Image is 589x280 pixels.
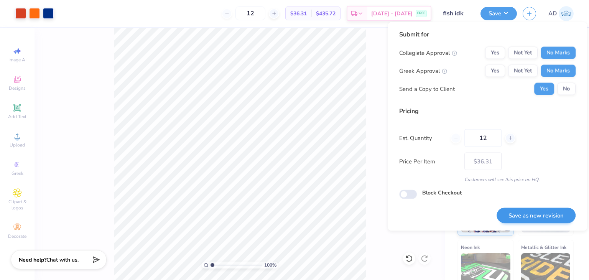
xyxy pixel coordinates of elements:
label: Price Per Item [399,157,459,166]
button: No Marks [541,47,576,59]
button: Not Yet [508,65,538,77]
span: Designs [9,85,26,91]
button: Not Yet [508,47,538,59]
strong: Need help? [19,256,46,264]
input: – – [464,129,502,147]
div: Send a Copy to Client [399,84,455,93]
a: AD [548,6,574,21]
span: Add Text [8,114,26,120]
input: Untitled Design [437,6,475,21]
div: Customers will see this price on HQ. [399,176,576,183]
span: FREE [417,11,425,16]
div: Collegiate Approval [399,48,457,57]
div: Greek Approval [399,66,447,75]
button: No [557,83,576,95]
span: Greek [12,170,23,176]
div: Submit for [399,30,576,39]
span: Image AI [8,57,26,63]
img: Anjali Dilish [559,6,574,21]
span: $36.31 [290,10,307,18]
div: Pricing [399,107,576,116]
span: 100 % [264,262,276,268]
span: Upload [10,142,25,148]
span: Clipart & logos [4,199,31,211]
span: [DATE] - [DATE] [371,10,413,18]
label: Block Checkout [422,189,462,197]
span: Metallic & Glitter Ink [521,243,566,251]
button: Yes [485,65,505,77]
button: Yes [534,83,554,95]
button: Save as new revision [497,208,576,223]
span: AD [548,9,557,18]
span: Decorate [8,233,26,239]
button: No Marks [541,65,576,77]
input: – – [235,7,265,20]
span: Neon Ink [461,243,480,251]
span: Chat with us. [46,256,79,264]
button: Save [480,7,517,20]
label: Est. Quantity [399,133,445,142]
span: $435.72 [316,10,336,18]
button: Yes [485,47,505,59]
